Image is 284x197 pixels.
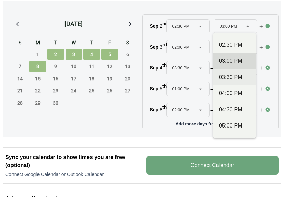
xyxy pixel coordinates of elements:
[29,73,46,84] span: Monday, September 15, 2025
[29,97,46,108] span: Monday, September 29, 2025
[119,39,136,48] div: S
[160,86,162,91] strong: 5
[83,85,100,96] span: Thursday, September 25, 2025
[219,122,250,130] div: 05:00 PM
[64,19,83,29] div: [DATE]
[172,82,190,96] span: 01:00 PM
[83,49,100,60] span: Thursday, September 4, 2025
[47,49,64,60] span: Tuesday, September 2, 2025
[83,61,100,72] span: Thursday, September 11, 2025
[160,65,162,71] strong: 4
[83,73,100,84] span: Thursday, September 18, 2025
[11,85,28,96] span: Sunday, September 21, 2025
[160,107,162,112] strong: 8
[47,39,64,48] div: T
[172,61,190,75] span: 03:30 PM
[219,106,250,114] div: 04:30 PM
[220,20,237,33] span: 03:00 PM
[172,40,190,54] span: 02:00 PM
[219,41,250,49] div: 02:30 PM
[150,64,159,71] p: Sep
[47,73,64,84] span: Tuesday, September 16, 2025
[162,105,167,110] sup: th
[11,73,28,84] span: Sunday, September 14, 2025
[66,39,82,48] div: W
[119,73,136,84] span: Saturday, September 20, 2025
[172,20,190,33] span: 02:30 PM
[66,49,82,60] span: Wednesday, September 3, 2025
[101,39,118,48] div: F
[101,61,118,72] span: Friday, September 12, 2025
[119,85,136,96] span: Saturday, September 27, 2025
[219,57,250,65] div: 03:00 PM
[162,21,168,26] sup: nd
[47,85,64,96] span: Tuesday, September 23, 2025
[145,119,276,126] p: Add more days from the calendar
[146,156,279,175] v-button: Connect Calendar
[119,61,136,72] span: Saturday, September 13, 2025
[11,97,28,108] span: Sunday, September 28, 2025
[101,85,118,96] span: Friday, September 26, 2025
[5,153,138,169] h2: Sync your calendar to show times you are free (optional)
[150,106,159,113] p: Sep
[47,61,64,72] span: Tuesday, September 9, 2025
[5,171,138,178] p: Connect Google Calendar or Outlook Calendar
[101,49,118,60] span: Friday, September 5, 2025
[160,23,162,29] strong: 2
[101,73,118,84] span: Friday, September 19, 2025
[29,49,46,60] span: Monday, September 1, 2025
[162,84,167,89] sup: th
[47,97,64,108] span: Tuesday, September 30, 2025
[29,39,46,48] div: M
[29,61,46,72] span: Monday, September 8, 2025
[66,85,82,96] span: Wednesday, September 24, 2025
[150,23,159,29] p: Sep
[172,103,190,117] span: 02:00 PM
[219,73,250,81] div: 03:30 PM
[119,49,136,60] span: Saturday, September 6, 2025
[160,44,162,50] strong: 3
[150,44,159,50] p: Sep
[150,85,159,92] p: Sep
[11,39,28,48] div: S
[162,42,167,47] sup: rd
[66,73,82,84] span: Wednesday, September 17, 2025
[66,61,82,72] span: Wednesday, September 10, 2025
[83,39,100,48] div: T
[11,61,28,72] span: Sunday, September 7, 2025
[29,85,46,96] span: Monday, September 22, 2025
[162,63,167,68] sup: th
[219,89,250,97] div: 04:00 PM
